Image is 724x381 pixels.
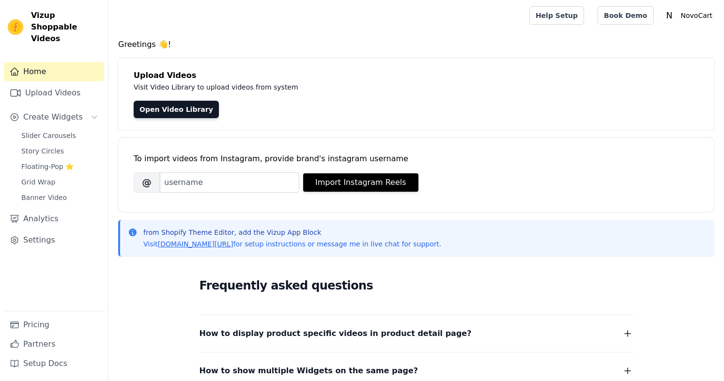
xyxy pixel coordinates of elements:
span: @ [134,172,160,193]
a: Banner Video [15,191,104,204]
p: Visit Video Library to upload videos from system [134,81,568,93]
span: How to show multiple Widgets on the same page? [200,364,418,378]
span: Floating-Pop ⭐ [21,162,74,171]
a: Help Setup [529,6,584,25]
a: [DOMAIN_NAME][URL] [158,240,233,248]
a: Open Video Library [134,101,219,118]
img: Vizup [8,19,23,35]
a: Setup Docs [4,354,104,373]
span: Create Widgets [23,111,83,123]
button: How to display product specific videos in product detail page? [200,327,633,340]
span: How to display product specific videos in product detail page? [200,327,472,340]
a: Pricing [4,315,104,335]
a: Floating-Pop ⭐ [15,160,104,173]
h2: Frequently asked questions [200,276,633,295]
a: Settings [4,230,104,250]
input: username [160,172,299,193]
span: Grid Wrap [21,177,55,187]
p: NovoCart [677,7,717,24]
p: Visit for setup instructions or message me in live chat for support. [143,239,441,249]
a: Story Circles [15,144,104,158]
button: How to show multiple Widgets on the same page? [200,364,633,378]
a: Partners [4,335,104,354]
div: To import videos from Instagram, provide brand's instagram username [134,153,699,165]
button: N NovoCart [662,7,717,24]
a: Slider Carousels [15,129,104,142]
p: from Shopify Theme Editor, add the Vizup App Block [143,228,441,237]
span: Vizup Shoppable Videos [31,10,100,45]
button: Import Instagram Reels [303,173,418,192]
a: Home [4,62,104,81]
h4: Upload Videos [134,70,699,81]
span: Banner Video [21,193,67,202]
a: Upload Videos [4,83,104,103]
text: N [666,11,672,20]
h4: Greetings 👋! [118,39,714,50]
button: Create Widgets [4,107,104,127]
a: Analytics [4,209,104,229]
a: Book Demo [598,6,653,25]
span: Slider Carousels [21,131,76,140]
span: Story Circles [21,146,64,156]
a: Grid Wrap [15,175,104,189]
